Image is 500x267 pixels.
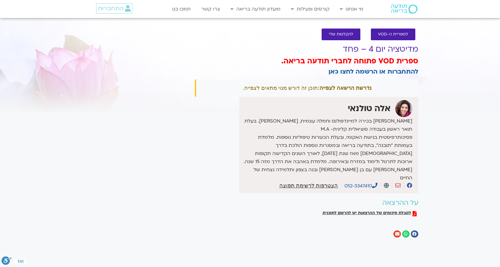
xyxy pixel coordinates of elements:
a: הצטרפות לרשימת תפוצה [279,183,338,188]
h1: מדיטציה יום 4 – פחד [195,45,418,54]
span: התחברות [98,5,123,12]
span: לקבלת סיכומים של ההרצאות יש להרשם לתוכנית [323,211,411,216]
a: 052-3347410 [344,183,377,189]
span: להקלטות שלי [329,32,353,37]
span: לספריית ה-VOD [378,32,408,37]
div: תוכן זה דורש מנוי מתאים לצפייה. [195,80,418,97]
h2: על ההרצאה [195,199,418,207]
a: קורסים ופעילות [288,3,332,15]
p: [PERSON_NAME] בכירה למיינדפולנס וחמלה עצמית, [PERSON_NAME]. בעלת תואר ראשון בעבודה סוציאלית קליני... [241,117,412,182]
a: להקלטות שלי [322,29,360,40]
img: אלה טולנאי [395,100,412,117]
a: מועדון תודעה בריאה [228,3,283,15]
a: לקבלת סיכומים של ההרצאות יש להרשם לתוכנית [323,211,417,216]
a: מי אנחנו [337,3,366,15]
a: להתחברות או הרשמה לחצו כאן [329,67,418,76]
h3: ספרית VOD פתוחה לחברי תודעה בריאה. [195,56,418,66]
div: שיתוף ב facebook [411,230,418,238]
strong: אלה טולנאי [348,103,391,114]
a: לספריית ה-VOD [371,29,415,40]
div: שיתוף ב email [393,230,401,238]
img: תודעה בריאה [391,5,417,14]
strong: נדרשת הרשאה לצפייה: [318,85,371,91]
a: צרו קשר [198,3,223,15]
div: שיתוף ב whatsapp [402,230,410,238]
a: התחברות [96,3,132,14]
a: תמכו בנו [169,3,194,15]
